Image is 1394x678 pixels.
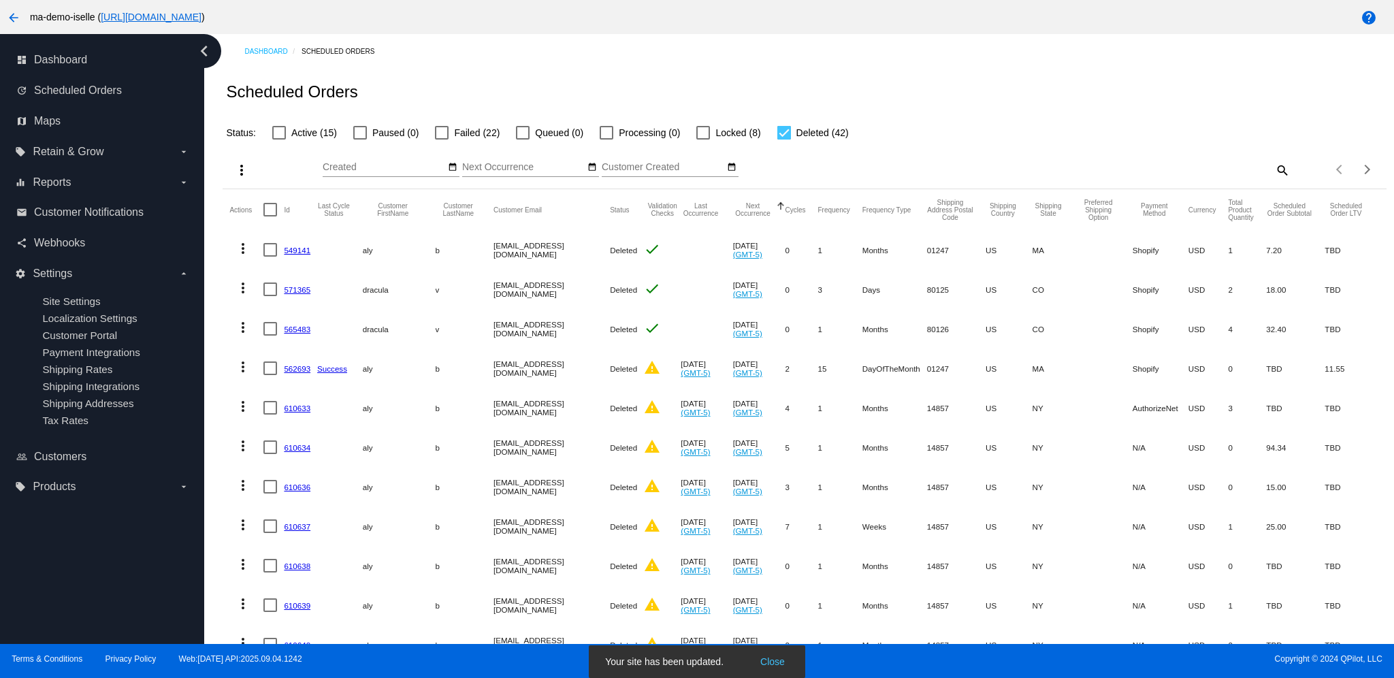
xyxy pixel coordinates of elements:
i: local_offer [15,146,26,157]
mat-cell: dracula [363,309,436,349]
mat-cell: Months [862,309,927,349]
mat-cell: 32.40 [1266,309,1325,349]
mat-cell: 7.20 [1266,230,1325,270]
a: Privacy Policy [106,654,157,664]
mat-cell: 2 [1228,270,1266,309]
button: Change sorting for CurrencyIso [1188,206,1216,214]
mat-cell: 0 [785,546,817,585]
mat-cell: aly [363,230,436,270]
a: [URL][DOMAIN_NAME] [101,12,201,22]
mat-cell: [DATE] [733,270,785,309]
mat-cell: [DATE] [733,506,785,546]
mat-cell: aly [363,506,436,546]
mat-cell: aly [363,388,436,427]
mat-icon: more_vert [235,319,251,336]
mat-cell: aly [363,546,436,585]
a: Tax Rates [42,415,88,426]
a: share Webhooks [16,232,189,254]
mat-cell: TBD [1325,388,1379,427]
mat-cell: Months [862,625,927,664]
mat-cell: 0 [1228,467,1266,506]
mat-icon: more_vert [235,438,251,454]
button: Change sorting for CustomerEmail [493,206,542,214]
mat-cell: 0 [1228,349,1266,388]
button: Change sorting for LifetimeValue [1325,202,1367,217]
mat-cell: b [436,388,493,427]
mat-cell: N/A [1133,467,1188,506]
mat-cell: 11.55 [1325,349,1379,388]
mat-cell: [DATE] [733,388,785,427]
mat-cell: 14857 [927,546,986,585]
mat-cell: b [436,506,493,546]
a: (GMT-5) [681,408,710,417]
a: Web:[DATE] API:2025.09.04.1242 [179,654,302,664]
button: Change sorting for Subtotal [1266,202,1312,217]
input: Customer Created [602,162,724,173]
a: Scheduled Orders [302,41,387,62]
mat-cell: 14857 [927,427,986,467]
mat-icon: date_range [727,162,736,173]
mat-cell: TBD [1325,309,1379,349]
mat-cell: [EMAIL_ADDRESS][DOMAIN_NAME] [493,506,610,546]
mat-cell: 3 [1228,388,1266,427]
a: Shipping Addresses [42,398,133,409]
mat-cell: Shopify [1133,230,1188,270]
a: Site Settings [42,295,100,307]
mat-cell: 5 [785,427,817,467]
mat-cell: [EMAIL_ADDRESS][DOMAIN_NAME] [493,467,610,506]
mat-cell: Shopify [1133,349,1188,388]
mat-cell: Months [862,388,927,427]
mat-cell: [EMAIL_ADDRESS][DOMAIN_NAME] [493,546,610,585]
mat-cell: US [986,585,1032,625]
mat-cell: TBD [1325,546,1379,585]
mat-icon: more_vert [235,477,251,494]
mat-cell: 0 [1228,427,1266,467]
button: Change sorting for LastProcessingCycleId [317,202,351,217]
mat-cell: Shopify [1133,270,1188,309]
mat-cell: 15.00 [1266,467,1325,506]
button: Change sorting for ShippingCountry [986,202,1020,217]
mat-cell: [DATE] [733,349,785,388]
a: map Maps [16,110,189,132]
mat-cell: [DATE] [681,506,732,546]
a: 610634 [284,443,310,452]
mat-cell: TBD [1325,270,1379,309]
mat-cell: [DATE] [733,585,785,625]
mat-cell: CO [1033,270,1077,309]
mat-cell: US [986,467,1032,506]
a: 565483 [284,325,310,334]
button: Change sorting for ShippingPostcode [927,199,973,221]
a: dashboard Dashboard [16,49,189,71]
button: Change sorting for Cycles [785,206,805,214]
button: Next page [1354,156,1381,183]
mat-cell: 01247 [927,349,986,388]
mat-cell: 0 [1228,546,1266,585]
mat-cell: 1 [818,546,862,585]
mat-cell: TBD [1325,625,1379,664]
a: (GMT-5) [733,289,762,298]
mat-cell: US [986,270,1032,309]
mat-cell: b [436,585,493,625]
mat-icon: help [1361,10,1377,26]
i: chevron_left [193,40,215,62]
span: Localization Settings [42,312,137,324]
mat-cell: US [986,625,1032,664]
a: Success [317,364,347,373]
span: Scheduled Orders [34,84,122,97]
a: (GMT-5) [681,605,710,614]
a: 549141 [284,246,310,255]
mat-cell: 1 [818,427,862,467]
span: Customers [34,451,86,463]
mat-cell: N/A [1133,625,1188,664]
mat-cell: USD [1188,230,1229,270]
a: (GMT-5) [733,447,762,456]
a: (GMT-5) [681,447,710,456]
mat-cell: 0 [1228,625,1266,664]
mat-cell: TBD [1325,585,1379,625]
mat-cell: 0 [785,230,817,270]
mat-cell: Months [862,427,927,467]
mat-cell: [DATE] [681,349,732,388]
mat-cell: Shopify [1133,309,1188,349]
mat-cell: [EMAIL_ADDRESS][DOMAIN_NAME] [493,388,610,427]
